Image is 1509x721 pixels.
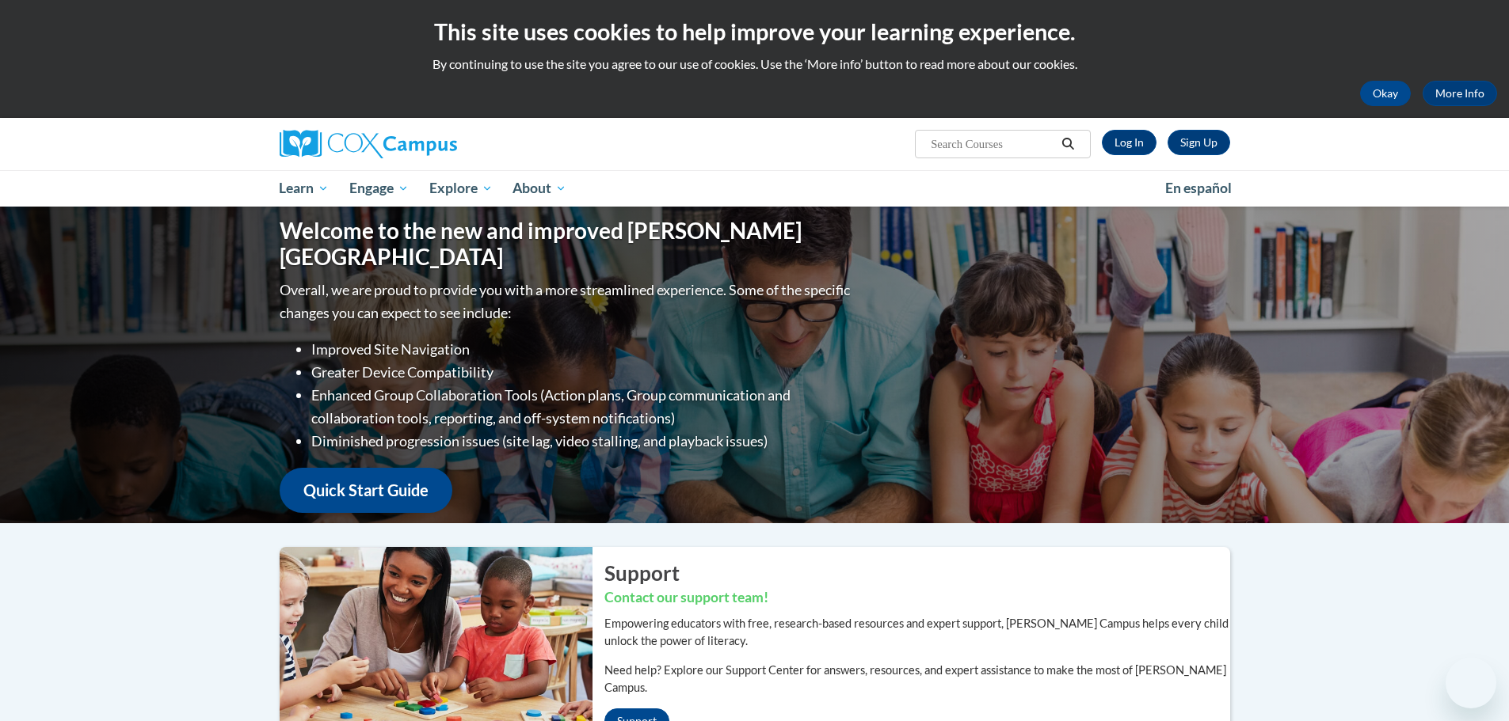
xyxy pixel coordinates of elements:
button: Search [1056,135,1080,154]
li: Greater Device Compatibility [311,361,854,384]
h3: Contact our support team! [604,588,1230,608]
span: Learn [279,179,329,198]
p: Empowering educators with free, research-based resources and expert support, [PERSON_NAME] Campus... [604,615,1230,650]
img: Cox Campus [280,130,457,158]
h2: This site uses cookies to help improve your learning experience. [12,16,1497,47]
a: Log In [1102,130,1157,155]
h2: Support [604,559,1230,587]
iframe: Button to launch messaging window [1446,658,1496,708]
a: Cox Campus [280,130,581,158]
a: Engage [339,170,419,207]
a: Register [1168,130,1230,155]
p: Need help? Explore our Support Center for answers, resources, and expert assistance to make the m... [604,662,1230,696]
h1: Welcome to the new and improved [PERSON_NAME][GEOGRAPHIC_DATA] [280,218,854,271]
p: By continuing to use the site you agree to our use of cookies. Use the ‘More info’ button to read... [12,55,1497,73]
input: Search Courses [929,135,1056,154]
p: Overall, we are proud to provide you with a more streamlined experience. Some of the specific cha... [280,279,854,324]
a: More Info [1423,81,1497,106]
div: Main menu [256,170,1254,207]
span: Engage [349,179,409,198]
li: Enhanced Group Collaboration Tools (Action plans, Group communication and collaboration tools, re... [311,384,854,430]
a: En español [1155,172,1242,205]
span: En español [1165,180,1232,196]
a: About [502,170,577,207]
li: Improved Site Navigation [311,338,854,361]
span: Explore [429,179,493,198]
a: Learn [269,170,340,207]
li: Diminished progression issues (site lag, video stalling, and playback issues) [311,430,854,453]
button: Okay [1360,81,1411,106]
span: About [513,179,566,198]
a: Quick Start Guide [280,468,452,513]
a: Explore [419,170,503,207]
